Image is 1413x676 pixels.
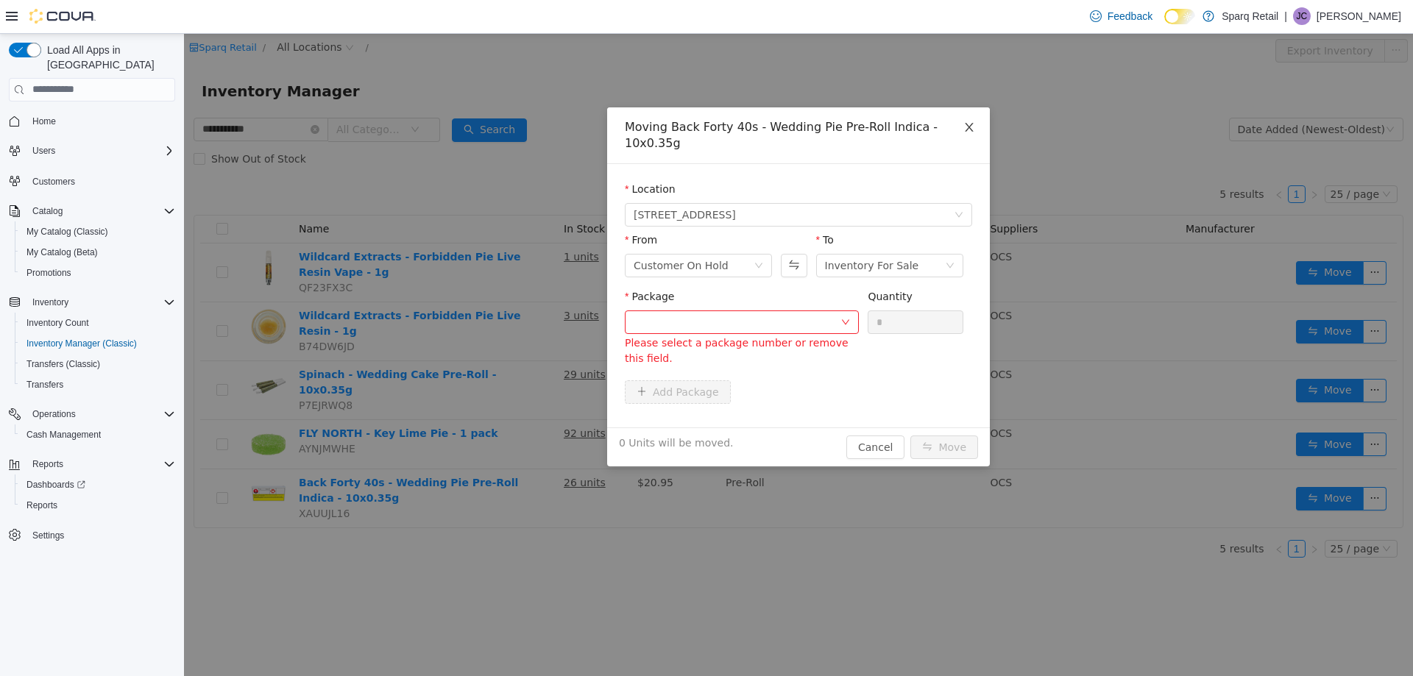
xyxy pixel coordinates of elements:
label: From [441,200,473,212]
span: My Catalog (Classic) [26,226,108,238]
button: Swap [597,220,623,243]
a: Inventory Manager (Classic) [21,335,143,352]
div: Customer On Hold [450,221,545,243]
span: My Catalog (Beta) [21,243,175,261]
button: Inventory Manager (Classic) [15,333,181,354]
span: Inventory [26,293,175,311]
span: 0 Units will be moved. [435,402,550,417]
span: Home [26,112,175,130]
span: Inventory Manager (Classic) [21,335,175,352]
span: Inventory Count [21,314,175,332]
span: Feedback [1108,9,1152,24]
span: Load All Apps in [GEOGRAPHIC_DATA] [41,43,175,72]
i: icon: down [570,227,579,238]
a: Customers [26,173,81,191]
span: Catalog [32,205,63,217]
span: Reports [26,499,57,511]
span: Inventory Manager (Classic) [26,338,137,349]
button: Users [3,140,181,161]
button: Reports [15,495,181,516]
label: To [632,200,650,212]
span: Users [32,145,55,157]
span: My Catalog (Beta) [26,246,98,258]
span: Cash Management [26,429,101,441]
span: Transfers [21,376,175,394]
button: Catalog [3,201,181,221]
button: Inventory [26,293,74,311]
span: 24-809 Chemong Rd. [450,170,552,192]
button: icon: swapMove [726,402,794,425]
a: Reports [21,497,63,514]
span: Transfers [26,379,63,391]
div: Inventory For Sale [641,221,735,243]
button: My Catalog (Beta) [15,242,181,263]
label: Quantity [684,257,729,268]
i: icon: down [762,227,771,238]
button: Settings [3,524,181,546]
button: Operations [3,404,181,424]
span: JC [1297,7,1308,25]
button: icon: plusAdd Package [441,346,547,370]
button: Inventory Count [15,313,181,333]
button: Catalog [26,202,68,220]
button: Inventory [3,292,181,313]
span: Reports [21,497,175,514]
button: Close [765,74,806,115]
a: Promotions [21,264,77,282]
button: Operations [26,405,82,423]
span: Settings [32,530,64,541]
button: Users [26,142,61,160]
a: Dashboards [15,474,181,495]
span: My Catalog (Classic) [21,223,175,241]
span: Catalog [26,202,175,220]
a: Transfers [21,376,69,394]
span: Reports [32,458,63,470]
button: Home [3,110,181,132]
button: My Catalog (Classic) [15,221,181,242]
i: icon: down [657,284,666,294]
p: [PERSON_NAME] [1317,7,1401,25]
p: Sparq Retail [1222,7,1278,25]
input: Quantity [684,277,779,299]
span: Users [26,142,175,160]
span: Customers [32,176,75,188]
a: Transfers (Classic) [21,355,106,373]
span: Cash Management [21,426,175,444]
span: Dashboards [21,476,175,494]
span: Promotions [26,267,71,279]
nav: Complex example [9,104,175,584]
a: My Catalog (Beta) [21,243,104,261]
button: Reports [3,454,181,474]
span: Transfers (Classic) [21,355,175,373]
a: Feedback [1084,1,1158,31]
span: Operations [32,408,76,420]
div: Please select a package number or remove this field. [441,302,675,332]
div: Moving Back Forty 40s - Wedding Pie Pre-Roll Indica - 10x0.35g [441,85,788,118]
span: Home [32,115,56,127]
button: Cancel [662,402,720,425]
a: Cash Management [21,426,107,444]
span: Inventory Count [26,317,89,329]
a: My Catalog (Classic) [21,223,114,241]
button: Reports [26,455,69,473]
span: Promotions [21,264,175,282]
label: Package [441,257,490,268]
img: Cova [29,9,96,24]
a: Settings [26,527,70,544]
span: Transfers (Classic) [26,358,100,370]
button: Customers [3,170,181,191]
p: | [1284,7,1287,25]
a: Dashboards [21,476,91,494]
span: Customers [26,171,175,190]
span: Settings [26,526,175,544]
i: icon: down [771,177,779,187]
button: Transfers (Classic) [15,354,181,374]
span: Reports [26,455,175,473]
span: Dark Mode [1164,24,1165,25]
label: Location [441,149,492,161]
button: Transfers [15,374,181,395]
input: Dark Mode [1164,9,1195,24]
span: Dashboards [26,479,85,491]
i: icon: close [779,88,791,99]
a: Inventory Count [21,314,95,332]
